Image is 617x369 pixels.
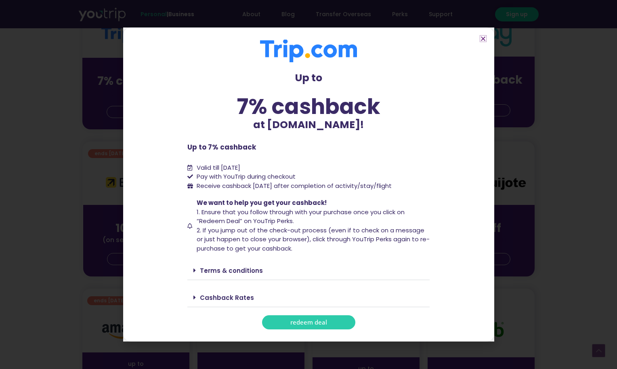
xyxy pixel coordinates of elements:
a: Close [480,36,486,42]
a: redeem deal [262,315,355,329]
span: 2. If you jump out of the check-out process (even if to check on a message or just happen to clos... [197,226,430,253]
div: Cashback Rates [187,288,430,307]
span: Receive cashback [DATE] after completion of activity/stay/flight [197,181,392,190]
span: We want to help you get your cashback! [197,198,327,207]
a: Cashback Rates [200,293,254,302]
div: 7% cashback [187,96,430,117]
b: Up to 7% cashback [187,142,256,152]
a: Terms & conditions [200,266,263,275]
span: Pay with YouTrip during checkout [195,172,296,181]
div: Terms & conditions [187,261,430,280]
span: Valid till [DATE] [197,163,240,172]
p: at [DOMAIN_NAME]! [187,117,430,133]
p: Up to [187,70,430,86]
span: redeem deal [290,319,327,325]
span: 1. Ensure that you follow through with your purchase once you click on “Redeem Deal” on YouTrip P... [197,208,405,226]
